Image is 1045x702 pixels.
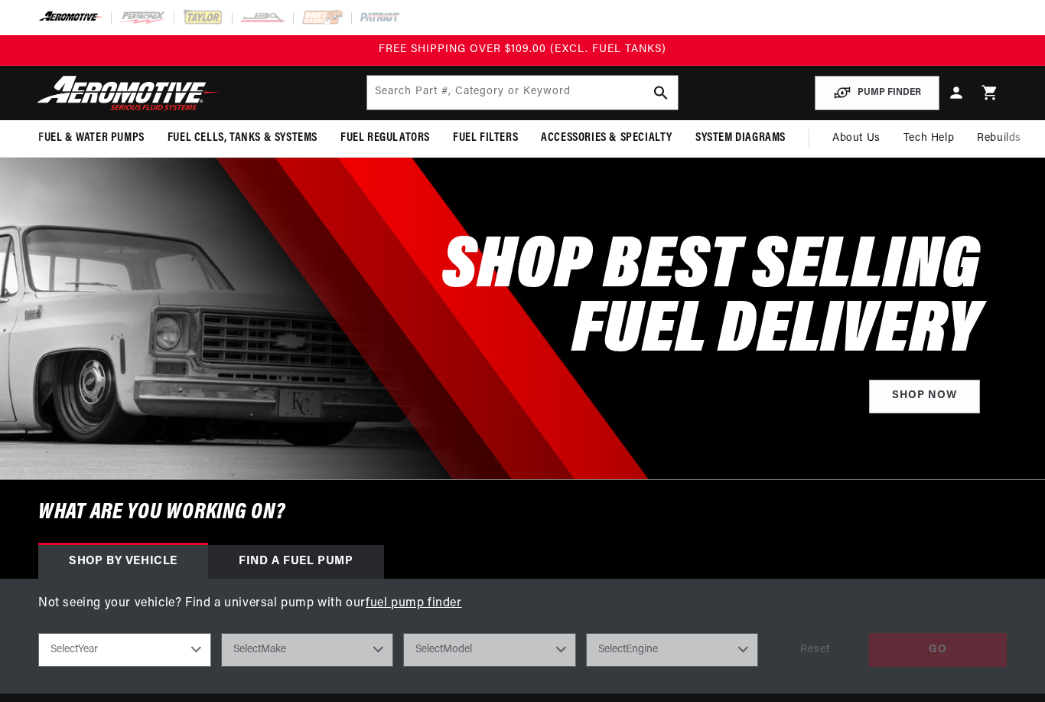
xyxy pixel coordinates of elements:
[367,76,679,109] input: Search by Part Number, Category or Keyword
[541,130,672,146] span: Accessories & Specialty
[892,120,965,157] summary: Tech Help
[38,633,211,667] select: Year
[821,120,892,157] a: About Us
[586,633,759,667] select: Engine
[441,120,529,156] summary: Fuel Filters
[38,594,1007,614] p: Not seeing your vehicle? Find a universal pump with our
[442,236,980,364] h2: SHOP BEST SELLING FUEL DELIVERY
[832,132,881,144] span: About Us
[33,75,224,111] img: Aeromotive
[903,130,954,147] span: Tech Help
[977,130,1021,147] span: Rebuilds
[27,120,156,156] summary: Fuel & Water Pumps
[208,545,384,579] div: Find a Fuel Pump
[965,120,1033,157] summary: Rebuilds
[379,44,666,55] span: FREE SHIPPING OVER $109.00 (EXCL. FUEL TANKS)
[168,130,317,146] span: Fuel Cells, Tanks & Systems
[453,130,518,146] span: Fuel Filters
[644,76,678,109] button: search button
[869,380,980,414] a: Shop Now
[366,597,462,609] a: fuel pump finder
[684,120,797,156] summary: System Diagrams
[815,76,939,110] button: PUMP FINDER
[38,545,208,579] div: Shop by vehicle
[38,130,145,146] span: Fuel & Water Pumps
[221,633,394,667] select: Make
[156,120,329,156] summary: Fuel Cells, Tanks & Systems
[529,120,684,156] summary: Accessories & Specialty
[403,633,576,667] select: Model
[329,120,441,156] summary: Fuel Regulators
[340,130,430,146] span: Fuel Regulators
[695,130,786,146] span: System Diagrams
